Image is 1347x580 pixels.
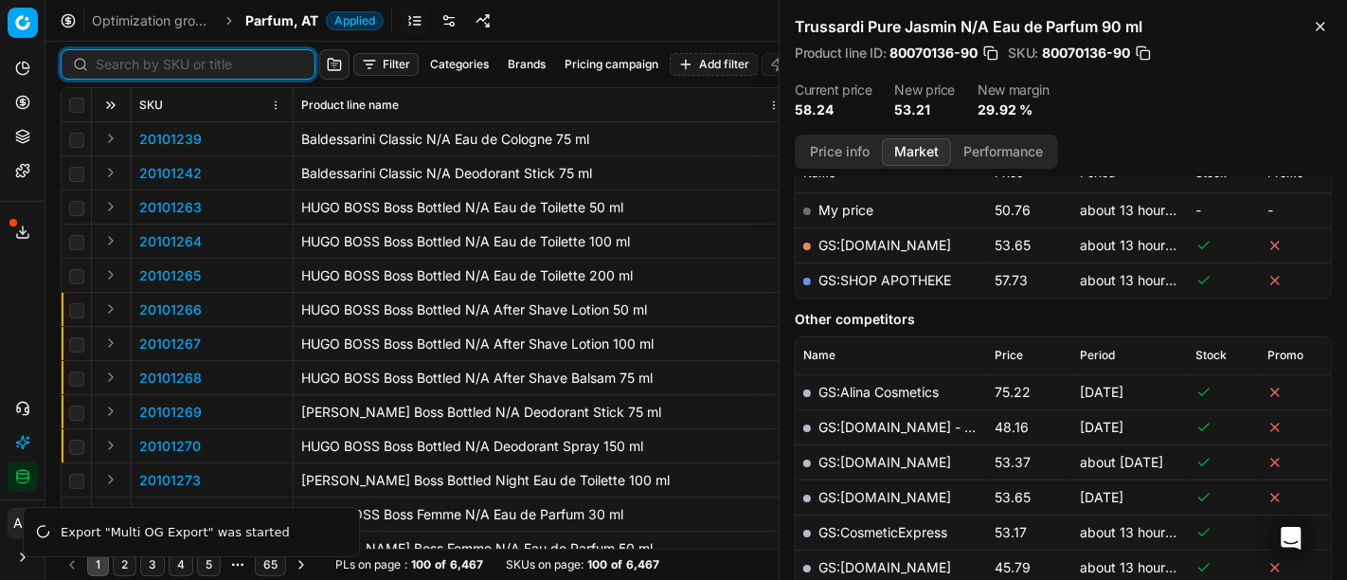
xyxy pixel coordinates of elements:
span: 57.73 [995,272,1028,288]
span: [DATE] [1080,489,1123,505]
div: HUGO BOSS Boss Bottled N/A After Shave Balsam 75 ml [301,369,783,388]
p: 20101300 [139,505,202,524]
td: - [1189,192,1260,227]
button: Filter [353,53,419,76]
button: Expand [99,161,122,184]
h2: Trussardi Pure Jasmin N/A Eau de Parfum 90 ml [795,15,1332,38]
div: Baldessarini Classic N/A Deodorant Stick 75 ml [301,164,783,183]
button: Performance [951,138,1055,166]
button: 20101268 [139,369,202,388]
span: about 13 hours ago [1080,524,1199,540]
span: PLs on page [335,557,401,572]
button: 20101265 [139,266,201,285]
a: Optimization groups [92,11,213,30]
span: 80070136-90 [1042,44,1130,63]
span: 45.79 [995,559,1031,575]
td: - [1260,192,1331,227]
a: GS:Alina Cosmetics [818,384,939,400]
button: AC [8,508,38,538]
span: about 13 hours ago [1080,202,1199,218]
button: Bulk update [762,53,863,76]
button: Add filter [670,53,758,76]
button: 20101242 [139,164,202,183]
div: Baldessarini Classic N/A Eau de Cologne 75 ml [301,130,783,149]
span: Price [995,348,1023,363]
span: about 13 hours ago [1080,559,1199,575]
span: AC [9,509,37,537]
a: GS:[DOMAIN_NAME] - Amazon.de-Seller [818,419,1075,435]
dd: 58.24 [795,100,871,119]
div: HUGO BOSS Boss Bottled N/A After Shave Lotion 50 ml [301,300,783,319]
span: about [DATE] [1080,454,1163,470]
a: GS:[DOMAIN_NAME] [818,489,951,505]
div: [PERSON_NAME] Boss Femme N/A Eau de Parfum 50 ml [301,539,783,558]
div: Open Intercom Messenger [1268,516,1314,561]
nav: breadcrumb [92,11,384,30]
strong: 100 [587,557,607,572]
span: 53.65 [995,489,1031,505]
span: Product line name [301,98,399,113]
button: Expand all [99,94,122,117]
nav: pagination [61,552,313,578]
div: HUGO BOSS Boss Bottled N/A Eau de Toilette 50 ml [301,198,783,217]
div: HUGO BOSS Boss Femme N/A Eau de Parfum 30 ml [301,505,783,524]
button: Pricing campaign [557,53,666,76]
div: Export "Multi OG Export" was started [61,523,336,542]
span: 53.37 [995,454,1031,470]
button: Expand [99,263,122,286]
button: 1 [87,553,109,576]
span: 80070136-90 [889,44,978,63]
span: Parfum, ATApplied [245,11,384,30]
span: Parfum, AT [245,11,318,30]
div: : [335,557,483,572]
strong: of [611,557,622,572]
span: 50.76 [995,202,1031,218]
button: 20101269 [139,403,202,422]
span: Promo [1267,348,1303,363]
dt: New price [894,83,955,97]
span: [DATE] [1080,384,1123,400]
button: Expand [99,229,122,252]
button: Go to previous page [61,553,83,576]
button: 20101270 [139,437,201,456]
div: HUGO BOSS Boss Bottled N/A Eau de Toilette 100 ml [301,232,783,251]
a: GS:SHOP APOTHEKE [818,272,951,288]
button: Expand [99,298,122,320]
span: about 13 hours ago [1080,272,1199,288]
strong: 6,467 [626,557,659,572]
button: Price info [798,138,882,166]
strong: of [435,557,446,572]
button: 2 [113,553,136,576]
button: Market [882,138,951,166]
button: Expand [99,366,122,389]
button: Expand [99,400,122,423]
button: Expand [99,468,122,491]
button: Expand [99,502,122,525]
a: GS:[DOMAIN_NAME] [818,454,951,470]
span: Product line ID : [795,46,886,60]
dd: 29.92 % [978,100,1050,119]
span: SKU [139,98,163,113]
button: 20101264 [139,232,202,251]
a: GS:CosmeticExpress [818,524,947,540]
button: Categories [422,53,496,76]
button: 20101266 [139,300,202,319]
a: GS:[DOMAIN_NAME] [818,559,951,575]
button: Expand [99,332,122,354]
div: [PERSON_NAME] Boss Bottled Night Eau de Toilette 100 ml [301,471,783,490]
button: Expand [99,127,122,150]
strong: 6,467 [450,557,483,572]
span: Stock [1196,348,1228,363]
dd: 53.21 [894,100,955,119]
h5: Other competitors [795,310,1332,329]
p: 20101263 [139,198,202,217]
dt: New margin [978,83,1050,97]
span: 48.16 [995,419,1029,435]
button: 20101239 [139,130,202,149]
